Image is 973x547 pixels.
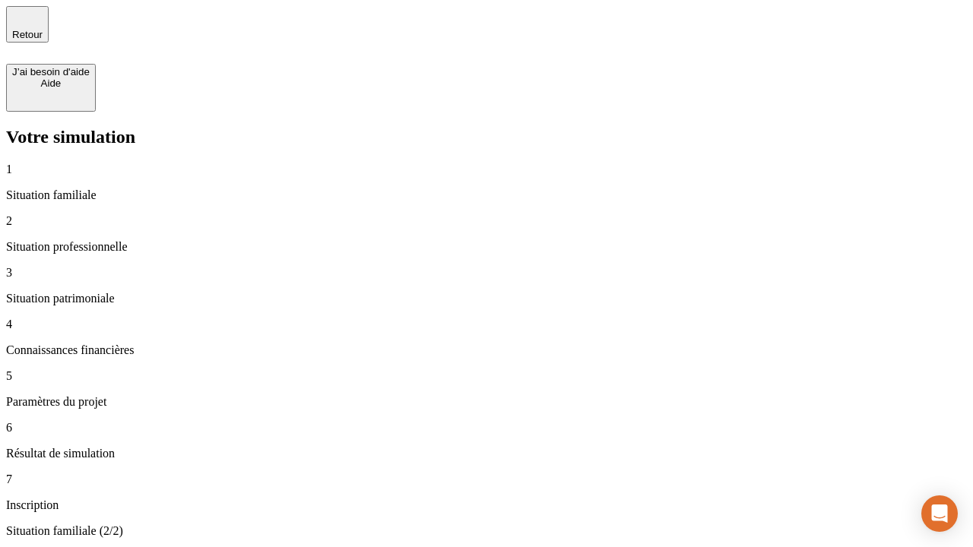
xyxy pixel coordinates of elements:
[6,266,967,280] p: 3
[12,77,90,89] div: Aide
[6,214,967,228] p: 2
[6,240,967,254] p: Situation professionnelle
[6,6,49,43] button: Retour
[6,188,967,202] p: Situation familiale
[6,447,967,460] p: Résultat de simulation
[6,163,967,176] p: 1
[6,395,967,409] p: Paramètres du projet
[12,66,90,77] div: J’ai besoin d'aide
[6,498,967,512] p: Inscription
[6,292,967,305] p: Situation patrimoniale
[12,29,43,40] span: Retour
[921,495,958,532] div: Open Intercom Messenger
[6,369,967,383] p: 5
[6,318,967,331] p: 4
[6,64,96,112] button: J’ai besoin d'aideAide
[6,343,967,357] p: Connaissances financières
[6,473,967,486] p: 7
[6,524,967,538] p: Situation familiale (2/2)
[6,421,967,435] p: 6
[6,127,967,147] h2: Votre simulation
